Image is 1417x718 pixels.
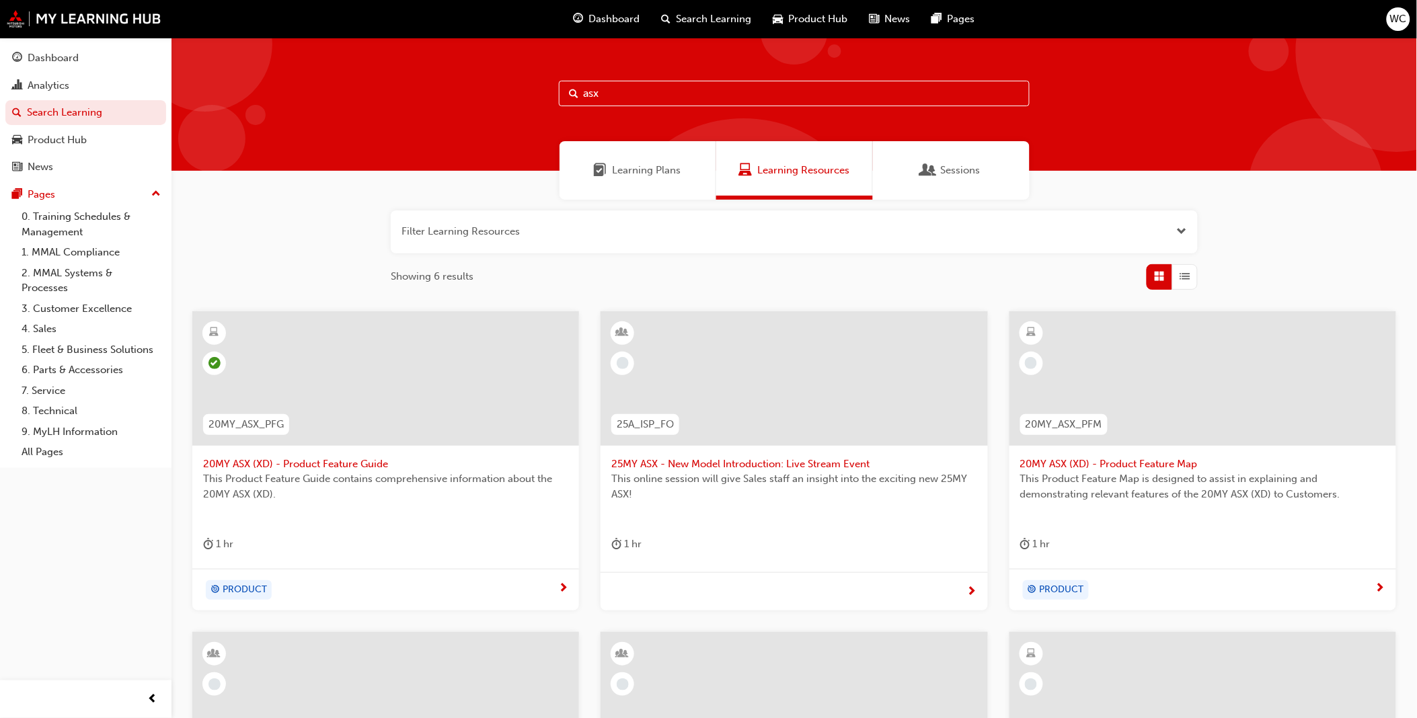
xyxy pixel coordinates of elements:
span: 25MY ASX - New Model Introduction: Live Stream Event [611,456,976,472]
span: PRODUCT [1040,582,1084,598]
span: learningResourceType_ELEARNING-icon [1026,645,1036,663]
a: news-iconNews [859,5,921,33]
a: pages-iconPages [921,5,986,33]
span: news-icon [12,161,22,173]
span: duration-icon [1020,536,1030,553]
span: WC [1390,11,1407,27]
a: 3. Customer Excellence [16,298,166,319]
span: List [1180,269,1190,284]
span: prev-icon [148,691,158,708]
span: Learning Resources [738,163,752,178]
div: Pages [28,187,55,202]
div: 1 hr [203,536,233,553]
div: 1 hr [611,536,642,553]
a: search-iconSearch Learning [651,5,763,33]
span: guage-icon [12,52,22,65]
span: Pages [948,11,975,27]
button: DashboardAnalyticsSearch LearningProduct HubNews [5,43,166,182]
div: 1 hr [1020,536,1050,553]
span: Learning Plans [594,163,607,178]
span: up-icon [151,186,161,203]
span: news-icon [870,11,880,28]
span: target-icon [210,582,220,599]
span: Grid [1155,269,1165,284]
span: pages-icon [932,11,942,28]
span: next-icon [558,583,568,595]
span: Showing 6 results [391,269,473,284]
span: target-icon [1028,582,1037,599]
span: next-icon [967,586,977,598]
span: This Product Feature Guide contains comprehensive information about the 20MY ASX (XD). [203,471,568,502]
span: 20MY_ASX_PFM [1026,417,1102,432]
a: guage-iconDashboard [563,5,651,33]
span: learningRecordVerb_NONE-icon [1025,678,1037,690]
button: WC [1387,7,1410,31]
span: chart-icon [12,80,22,92]
button: Pages [5,182,166,207]
span: 20MY ASX (XD) - Product Feature Map [1020,456,1385,472]
a: 7. Service [16,381,166,401]
div: Dashboard [28,50,79,66]
span: Learning Plans [613,163,681,178]
a: 4. Sales [16,319,166,340]
span: learningResourceType_INSTRUCTOR_LED-icon [618,645,627,663]
span: learningResourceType_INSTRUCTOR_LED-icon [618,324,627,342]
span: guage-icon [574,11,584,28]
a: News [5,155,166,179]
span: search-icon [662,11,671,28]
span: Sessions [941,163,981,178]
a: 9. MyLH Information [16,422,166,442]
input: Search... [559,81,1030,106]
a: 20MY_ASX_PFM20MY ASX (XD) - Product Feature MapThis Product Feature Map is designed to assist in ... [1009,311,1396,611]
a: 2. MMAL Systems & Processes [16,263,166,298]
span: learningRecordVerb_NONE-icon [617,357,629,369]
span: Learning Resources [757,163,849,178]
img: mmal [7,10,161,28]
span: This online session will give Sales staff an insight into the exciting new 25MY ASX! [611,471,976,502]
span: This Product Feature Map is designed to assist in explaining and demonstrating relevant features ... [1020,471,1385,502]
a: All Pages [16,442,166,463]
a: Analytics [5,73,166,98]
span: Product Hub [789,11,848,27]
span: 20MY ASX (XD) - Product Feature Guide [203,456,568,472]
span: pages-icon [12,189,22,201]
a: Product Hub [5,128,166,153]
a: 6. Parts & Accessories [16,360,166,381]
span: Open the filter [1177,224,1187,239]
span: search-icon [12,107,22,119]
a: 5. Fleet & Business Solutions [16,340,166,360]
a: car-iconProduct Hub [763,5,859,33]
span: learningRecordVerb_NONE-icon [208,678,221,690]
span: car-icon [12,134,22,147]
span: Search Learning [677,11,752,27]
a: Learning PlansLearning Plans [560,141,716,200]
a: 1. MMAL Compliance [16,242,166,263]
span: learningRecordVerb_NONE-icon [617,678,629,690]
a: 8. Technical [16,401,166,422]
span: Dashboard [589,11,640,27]
span: PRODUCT [223,582,267,598]
span: learningResourceType_ELEARNING-icon [210,324,219,342]
a: SessionsSessions [873,141,1030,200]
a: Search Learning [5,100,166,125]
span: learningResourceType_ELEARNING-icon [1026,324,1036,342]
span: News [885,11,911,27]
div: Analytics [28,78,69,93]
span: learningRecordVerb_NONE-icon [1025,357,1037,369]
span: 25A_ISP_FO [617,417,674,432]
span: learningResourceType_INSTRUCTOR_LED-icon [210,645,219,663]
span: 20MY_ASX_PFG [208,417,284,432]
a: Dashboard [5,46,166,71]
a: Learning ResourcesLearning Resources [716,141,873,200]
span: Sessions [922,163,935,178]
span: car-icon [773,11,783,28]
span: Search [569,86,578,102]
span: next-icon [1375,583,1385,595]
span: duration-icon [611,536,621,553]
a: 0. Training Schedules & Management [16,206,166,242]
a: 25A_ISP_FO25MY ASX - New Model Introduction: Live Stream EventThis online session will give Sales... [601,311,987,611]
span: duration-icon [203,536,213,553]
div: Product Hub [28,132,87,148]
